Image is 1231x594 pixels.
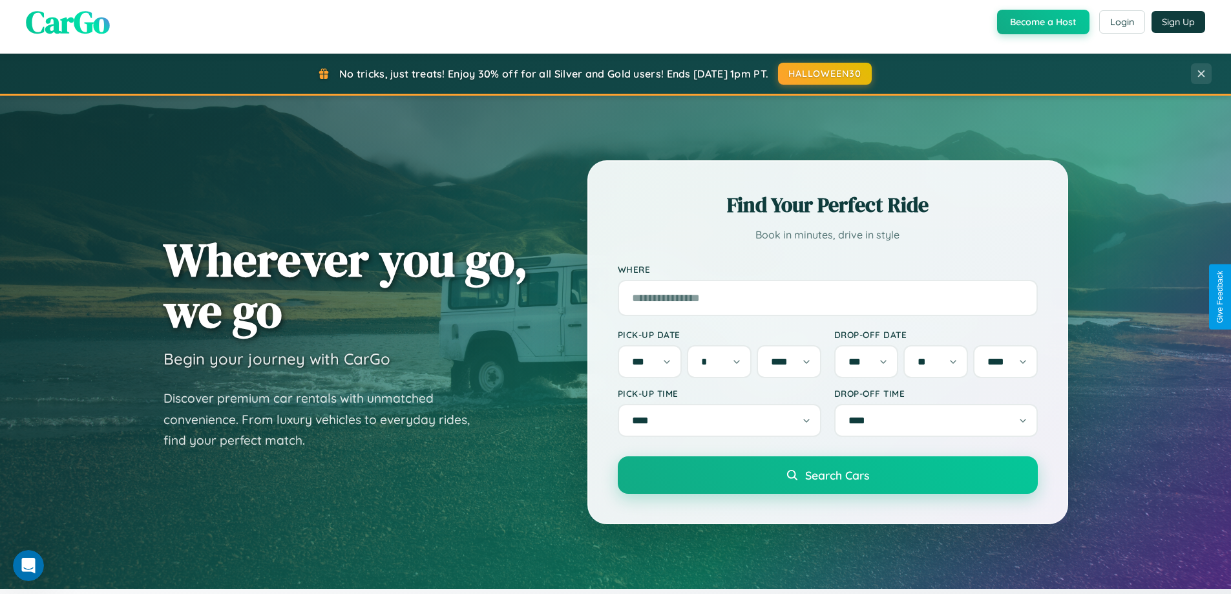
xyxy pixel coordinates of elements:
label: Pick-up Time [618,388,821,399]
button: Become a Host [997,10,1089,34]
button: HALLOWEEN30 [778,63,872,85]
label: Where [618,264,1038,275]
label: Pick-up Date [618,329,821,340]
label: Drop-off Date [834,329,1038,340]
button: Login [1099,10,1145,34]
h1: Wherever you go, we go [163,234,528,336]
p: Book in minutes, drive in style [618,226,1038,244]
span: No tricks, just treats! Enjoy 30% off for all Silver and Gold users! Ends [DATE] 1pm PT. [339,67,768,80]
label: Drop-off Time [834,388,1038,399]
p: Discover premium car rentals with unmatched convenience. From luxury vehicles to everyday rides, ... [163,388,487,451]
span: CarGo [26,1,110,43]
h3: Begin your journey with CarGo [163,349,390,368]
button: Sign Up [1152,11,1205,33]
button: Search Cars [618,456,1038,494]
h2: Find Your Perfect Ride [618,191,1038,219]
div: Give Feedback [1215,271,1225,323]
span: Search Cars [805,468,869,482]
iframe: Intercom live chat [13,550,44,581]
